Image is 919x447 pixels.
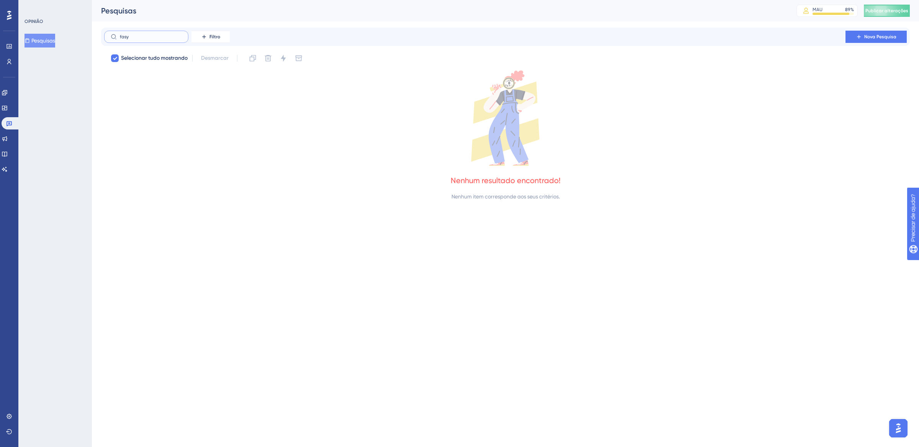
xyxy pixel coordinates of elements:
[120,34,182,39] input: Procurar
[18,3,66,9] font: Precisar de ajuda?
[197,51,232,65] button: Desmarcar
[101,6,136,15] font: Pesquisas
[845,7,850,12] font: 89
[864,34,896,39] font: Nova Pesquisa
[191,31,230,43] button: Filtro
[209,34,220,39] font: Filtro
[451,176,561,185] font: Nenhum resultado encontrado!
[451,193,560,200] font: Nenhum item corresponde aos seus critérios.
[201,55,229,61] font: Desmarcar
[865,8,908,13] font: Publicar alterações
[31,38,55,44] font: Pesquisas
[887,417,910,440] iframe: Iniciador do Assistente de IA do UserGuiding
[25,19,43,24] font: OPINIÃO
[121,55,188,61] font: Selecionar tudo mostrando
[850,7,854,12] font: %
[813,7,823,12] font: MAU
[25,34,55,47] button: Pesquisas
[845,31,907,43] button: Nova Pesquisa
[864,5,910,17] button: Publicar alterações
